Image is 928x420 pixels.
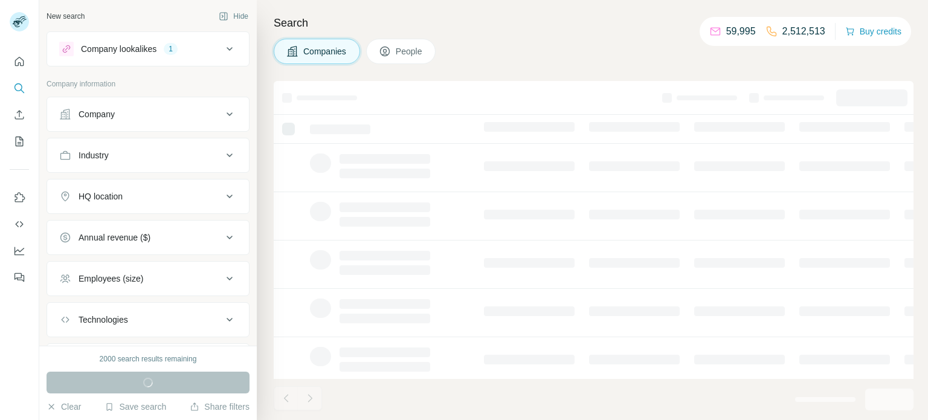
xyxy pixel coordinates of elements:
div: 2000 search results remaining [100,354,197,364]
button: Enrich CSV [10,104,29,126]
div: Technologies [79,314,128,326]
span: People [396,45,424,57]
div: New search [47,11,85,22]
button: Annual revenue ($) [47,223,249,252]
button: Dashboard [10,240,29,262]
div: Annual revenue ($) [79,231,150,244]
button: Hide [210,7,257,25]
p: 2,512,513 [782,24,825,39]
button: Technologies [47,305,249,334]
button: Clear [47,401,81,413]
div: HQ location [79,190,123,202]
button: My lists [10,131,29,152]
button: Use Surfe API [10,213,29,235]
button: Quick start [10,51,29,73]
button: Company [47,100,249,129]
div: 1 [164,44,178,54]
span: Companies [303,45,347,57]
div: Employees (size) [79,273,143,285]
button: HQ location [47,182,249,211]
button: Search [10,77,29,99]
button: Employees (size) [47,264,249,293]
button: Industry [47,141,249,170]
button: Buy credits [845,23,901,40]
div: Company lookalikes [81,43,156,55]
button: Feedback [10,267,29,288]
p: 59,995 [726,24,756,39]
h4: Search [274,15,913,31]
div: Company [79,108,115,120]
p: Company information [47,79,250,89]
button: Save search [105,401,166,413]
div: Industry [79,149,109,161]
button: Share filters [190,401,250,413]
button: Use Surfe on LinkedIn [10,187,29,208]
button: Company lookalikes1 [47,34,249,63]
